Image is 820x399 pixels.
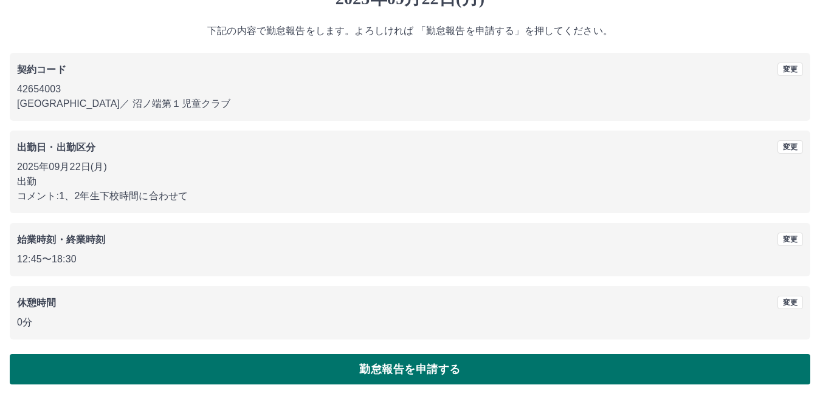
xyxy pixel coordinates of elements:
button: 変更 [777,296,803,309]
p: 12:45 〜 18:30 [17,252,803,267]
p: 0分 [17,315,803,330]
p: コメント: 1、2年生下校時間に合わせて [17,189,803,203]
button: 変更 [777,233,803,246]
button: 変更 [777,140,803,154]
button: 勤怠報告を申請する [10,354,810,384]
p: 出勤 [17,174,803,189]
button: 変更 [777,63,803,76]
b: 出勤日・出勤区分 [17,142,95,152]
b: 契約コード [17,64,66,75]
p: [GEOGRAPHIC_DATA] ／ 沼ノ端第１児童クラブ [17,97,803,111]
b: 休憩時間 [17,298,57,308]
p: 2025年09月22日(月) [17,160,803,174]
p: 42654003 [17,82,803,97]
p: 下記の内容で勤怠報告をします。よろしければ 「勤怠報告を申請する」を押してください。 [10,24,810,38]
b: 始業時刻・終業時刻 [17,234,105,245]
